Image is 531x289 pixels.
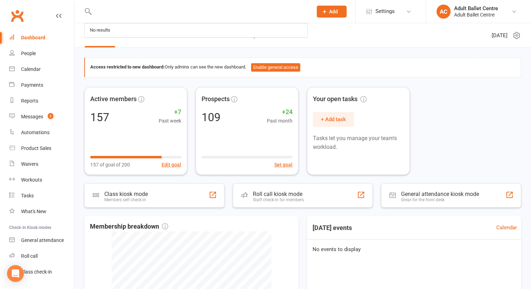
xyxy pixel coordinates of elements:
[307,222,358,234] h3: [DATE] events
[104,197,148,202] div: Members self check-in
[401,197,479,202] div: Great for the front desk
[454,12,498,18] div: Adult Ballet Centre
[9,140,74,156] a: Product Sales
[21,66,41,72] div: Calendar
[90,222,168,232] span: Membership breakdown
[90,161,130,169] span: 157 of goal of 200
[21,82,43,88] div: Payments
[253,191,304,197] div: Roll call kiosk mode
[21,145,51,151] div: Product Sales
[21,269,52,275] div: Class check-in
[9,204,74,219] a: What's New
[375,4,395,19] span: Settings
[437,5,451,19] div: AC
[9,232,74,248] a: General attendance kiosk mode
[9,156,74,172] a: Waivers
[21,51,36,56] div: People
[90,94,137,104] span: Active members
[21,98,38,104] div: Reports
[8,7,26,25] a: Clubworx
[313,112,354,127] button: + Add task
[9,61,74,77] a: Calendar
[9,188,74,204] a: Tasks
[317,6,347,18] button: Add
[267,107,293,117] span: +24
[9,30,74,46] a: Dashboard
[159,117,181,125] span: Past week
[304,239,524,259] div: No events to display
[21,237,64,243] div: General attendance
[21,130,50,135] div: Automations
[496,223,517,232] a: Calendar
[90,112,109,123] div: 157
[104,191,148,197] div: Class kiosk mode
[9,172,74,188] a: Workouts
[90,63,516,72] div: Only admins can see the new dashboard.
[329,9,338,14] span: Add
[9,46,74,61] a: People
[21,161,38,167] div: Waivers
[48,113,53,119] span: 2
[21,209,46,214] div: What's New
[21,193,34,198] div: Tasks
[9,93,74,109] a: Reports
[401,191,479,197] div: General attendance kiosk mode
[9,264,74,280] a: Class kiosk mode
[21,114,43,119] div: Messages
[88,25,112,35] div: No results
[253,197,304,202] div: Staff check-in for members
[21,177,42,183] div: Workouts
[21,35,45,40] div: Dashboard
[90,64,165,70] strong: Access restricted to new dashboard:
[202,112,221,123] div: 109
[92,7,308,17] input: Search...
[9,109,74,125] a: Messages 2
[274,161,293,169] button: Set goal
[251,63,300,72] button: Enable general access
[162,161,181,169] button: Edit goal
[454,5,498,12] div: Adult Ballet Centre
[159,107,181,117] span: +7
[313,94,367,104] span: Your open tasks
[313,134,404,152] p: Tasks let you manage your team's workload.
[267,117,293,125] span: Past month
[7,265,24,282] div: Open Intercom Messenger
[9,125,74,140] a: Automations
[21,253,38,259] div: Roll call
[9,248,74,264] a: Roll call
[9,77,74,93] a: Payments
[492,31,507,40] span: [DATE]
[202,94,230,104] span: Prospects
